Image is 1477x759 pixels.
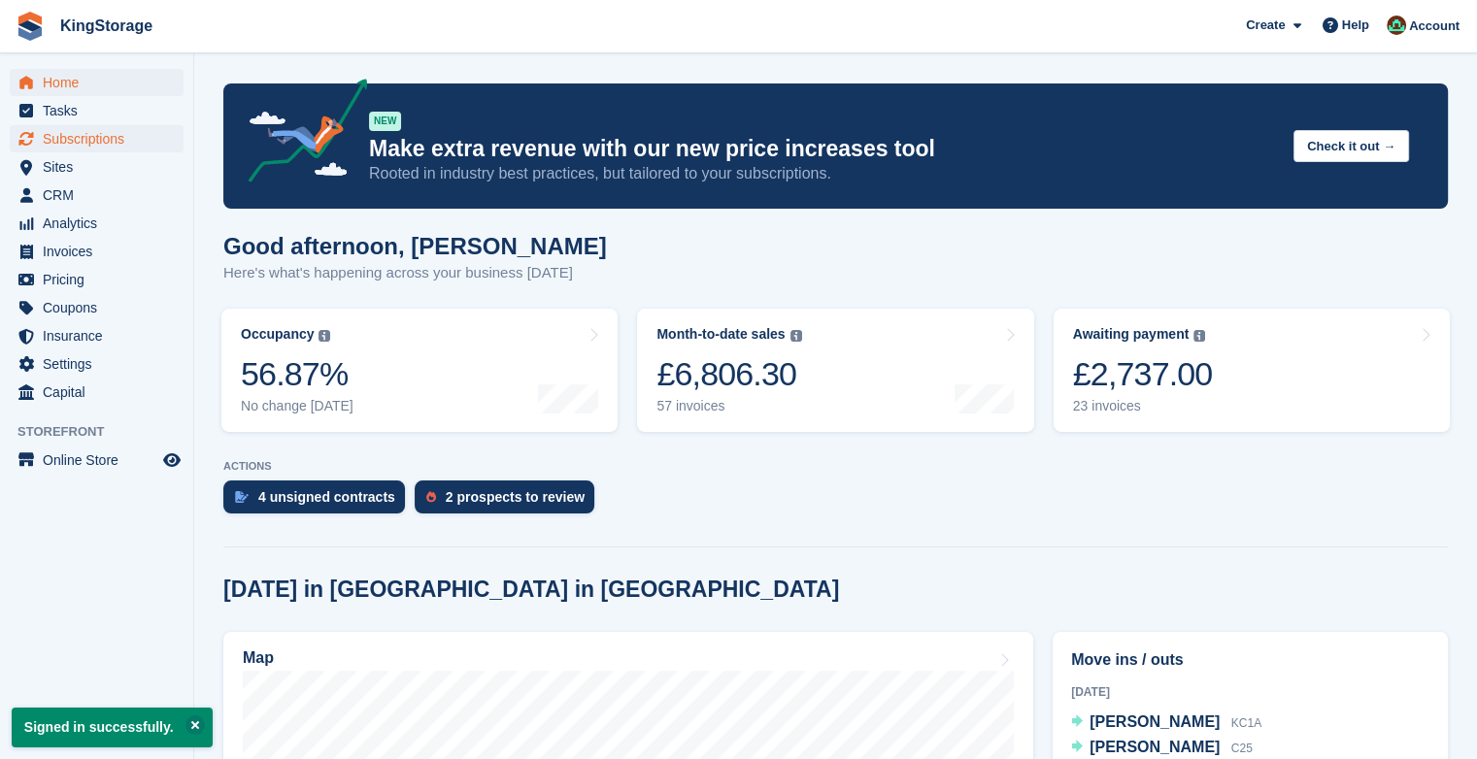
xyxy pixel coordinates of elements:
[369,163,1278,184] p: Rooted in industry best practices, but tailored to your subscriptions.
[10,69,184,96] a: menu
[1090,739,1220,755] span: [PERSON_NAME]
[43,294,159,321] span: Coupons
[43,125,159,152] span: Subscriptions
[243,649,274,667] h2: Map
[223,577,839,603] h2: [DATE] in [GEOGRAPHIC_DATA] in [GEOGRAPHIC_DATA]
[10,379,184,406] a: menu
[43,379,159,406] span: Capital
[10,294,184,321] a: menu
[637,309,1033,432] a: Month-to-date sales £6,806.30 57 invoices
[1073,326,1190,343] div: Awaiting payment
[52,10,160,42] a: KingStorage
[160,448,184,472] a: Preview store
[10,210,184,237] a: menu
[1090,713,1220,730] span: [PERSON_NAME]
[10,350,184,378] a: menu
[369,112,401,131] div: NEW
[241,354,353,394] div: 56.87%
[12,708,213,747] p: Signed in successfully.
[10,238,184,265] a: menu
[16,12,45,41] img: stora-icon-8386f47178a22dfd0bd8f6a31ec36ba5ce8667c1dd55bd0f319d3a0aa187defe.svg
[10,97,184,124] a: menu
[790,330,802,342] img: icon-info-grey-7440780725fd019a000dd9b08b2336e03edf1995a4989e88bcd33f0948082b44.svg
[1071,710,1261,736] a: [PERSON_NAME] KC1A
[241,326,314,343] div: Occupancy
[43,69,159,96] span: Home
[1071,683,1429,701] div: [DATE]
[1071,648,1429,672] h2: Move ins / outs
[1342,16,1369,35] span: Help
[1231,742,1253,755] span: C25
[17,422,193,442] span: Storefront
[43,446,159,474] span: Online Store
[43,322,159,349] span: Insurance
[656,354,801,394] div: £6,806.30
[232,79,368,189] img: price-adjustments-announcement-icon-8257ccfd72463d97f412b2fc003d46551f7dbcb40ab6d574587a9cd5c0d94...
[415,480,604,523] a: 2 prospects to review
[235,491,249,503] img: contract_signature_icon-13c848040528278c33f63329250d36e43548de30e8caae1d1a13099fd9432cc5.svg
[656,326,785,343] div: Month-to-date sales
[258,489,395,505] div: 4 unsigned contracts
[1409,16,1460,36] span: Account
[1073,354,1213,394] div: £2,737.00
[43,181,159,209] span: CRM
[10,181,184,209] a: menu
[1293,130,1409,162] button: Check it out →
[10,446,184,474] a: menu
[43,238,159,265] span: Invoices
[10,266,184,293] a: menu
[43,210,159,237] span: Analytics
[43,153,159,181] span: Sites
[1387,16,1406,35] img: John King
[241,398,353,414] div: No change [DATE]
[221,309,618,432] a: Occupancy 56.87% No change [DATE]
[1073,398,1213,414] div: 23 invoices
[223,480,415,523] a: 4 unsigned contracts
[319,330,330,342] img: icon-info-grey-7440780725fd019a000dd9b08b2336e03edf1995a4989e88bcd33f0948082b44.svg
[223,262,607,284] p: Here's what's happening across your business [DATE]
[1246,16,1285,35] span: Create
[446,489,585,505] div: 2 prospects to review
[43,266,159,293] span: Pricing
[10,322,184,349] a: menu
[656,398,801,414] div: 57 invoices
[1231,716,1261,730] span: KC1A
[10,153,184,181] a: menu
[10,125,184,152] a: menu
[43,350,159,378] span: Settings
[426,491,436,503] img: prospect-51fa495bee0391a8d652442698ab0144808aea92771e9ea1ae160a38d050c398.svg
[43,97,159,124] span: Tasks
[1193,330,1205,342] img: icon-info-grey-7440780725fd019a000dd9b08b2336e03edf1995a4989e88bcd33f0948082b44.svg
[223,460,1448,473] p: ACTIONS
[223,233,607,259] h1: Good afternoon, [PERSON_NAME]
[1054,309,1450,432] a: Awaiting payment £2,737.00 23 invoices
[369,135,1278,163] p: Make extra revenue with our new price increases tool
